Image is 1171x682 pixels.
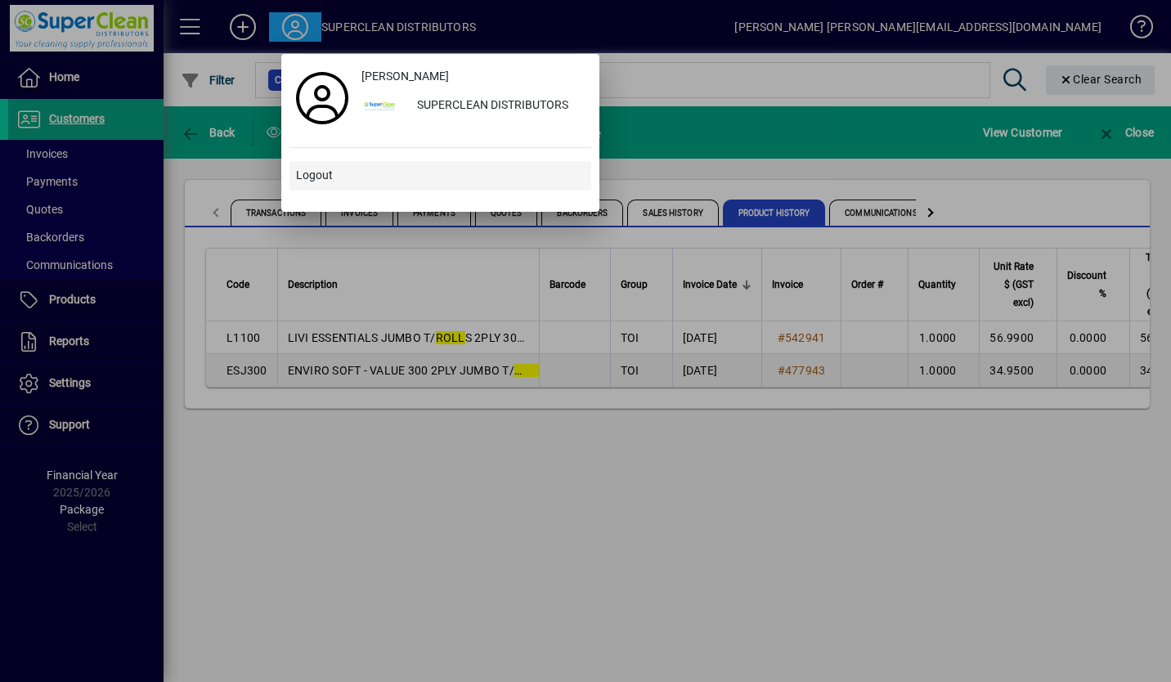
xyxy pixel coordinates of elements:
[296,167,333,184] span: Logout
[289,83,355,113] a: Profile
[404,92,591,121] div: SUPERCLEAN DISTRIBUTORS
[361,68,449,85] span: [PERSON_NAME]
[355,62,591,92] a: [PERSON_NAME]
[289,161,591,191] button: Logout
[355,92,591,121] button: SUPERCLEAN DISTRIBUTORS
